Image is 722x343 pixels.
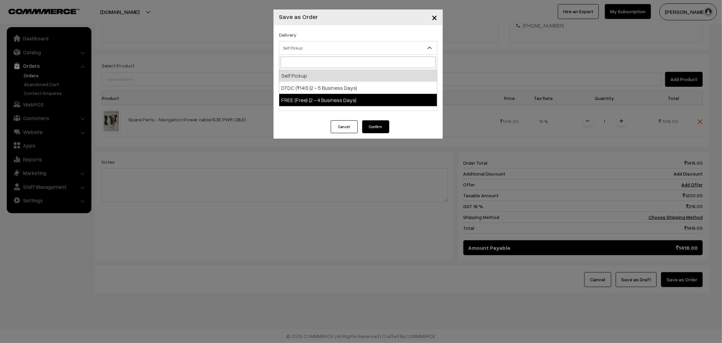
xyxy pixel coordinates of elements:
button: Cancel [331,120,358,133]
li: Self Pickup [279,69,437,82]
span: Self Pickup [279,42,437,54]
span: Self Pickup [279,41,437,55]
label: Delivery [279,31,297,38]
li: FREE (Free) (2 - 4 Business Days) [279,94,437,106]
span: × [432,11,437,23]
button: Confirm [362,120,389,133]
h4: Save as Order [279,12,318,21]
button: Close [426,7,443,28]
li: DTDC (₹140) (2 - 5 Business Days) [279,82,437,94]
